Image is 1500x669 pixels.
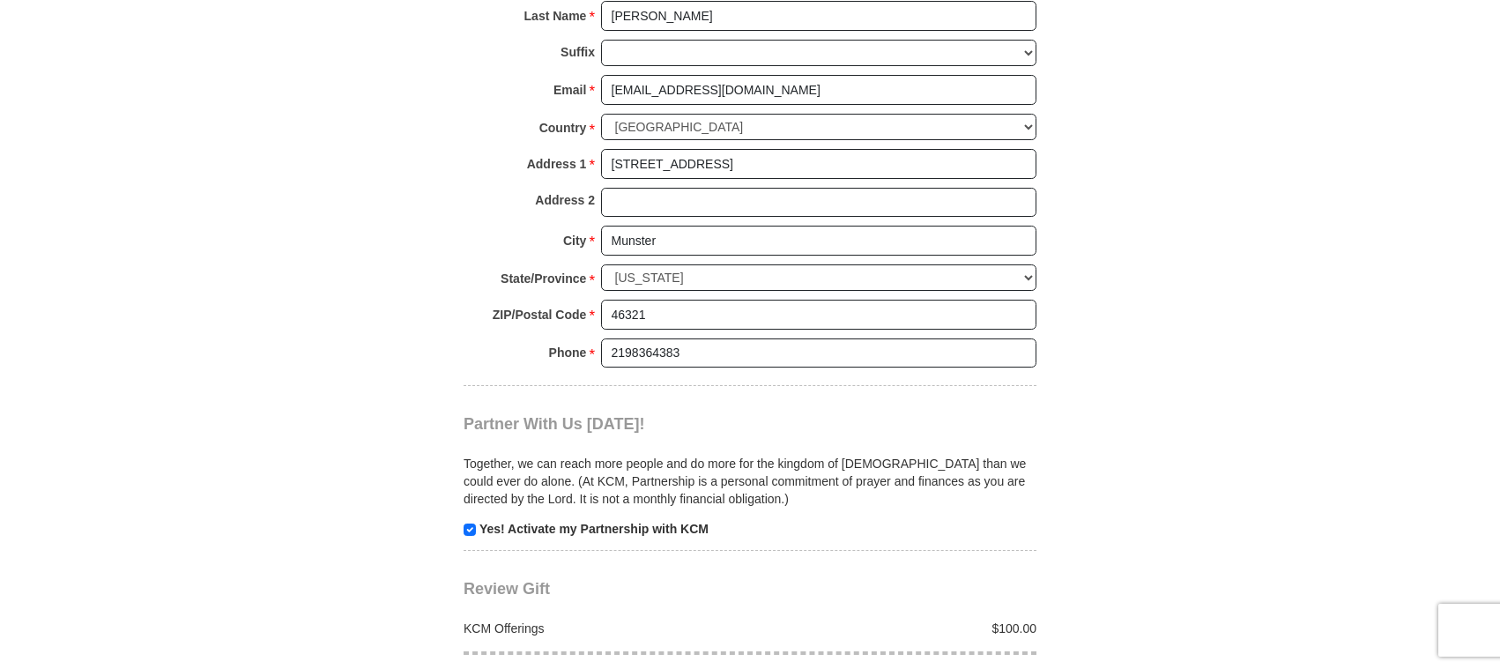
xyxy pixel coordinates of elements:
strong: City [563,228,586,253]
strong: Email [553,78,586,102]
div: $100.00 [750,620,1046,637]
strong: Suffix [561,40,595,64]
strong: Phone [549,340,587,365]
strong: Address 1 [527,152,587,176]
strong: Last Name [524,4,587,28]
div: KCM Offerings [455,620,751,637]
span: Review Gift [464,580,550,598]
span: Partner With Us [DATE]! [464,415,645,433]
strong: State/Province [501,266,586,291]
strong: Country [539,115,587,140]
strong: Yes! Activate my Partnership with KCM [479,522,709,536]
p: Together, we can reach more people and do more for the kingdom of [DEMOGRAPHIC_DATA] than we coul... [464,455,1036,508]
strong: Address 2 [535,188,595,212]
strong: ZIP/Postal Code [493,302,587,327]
